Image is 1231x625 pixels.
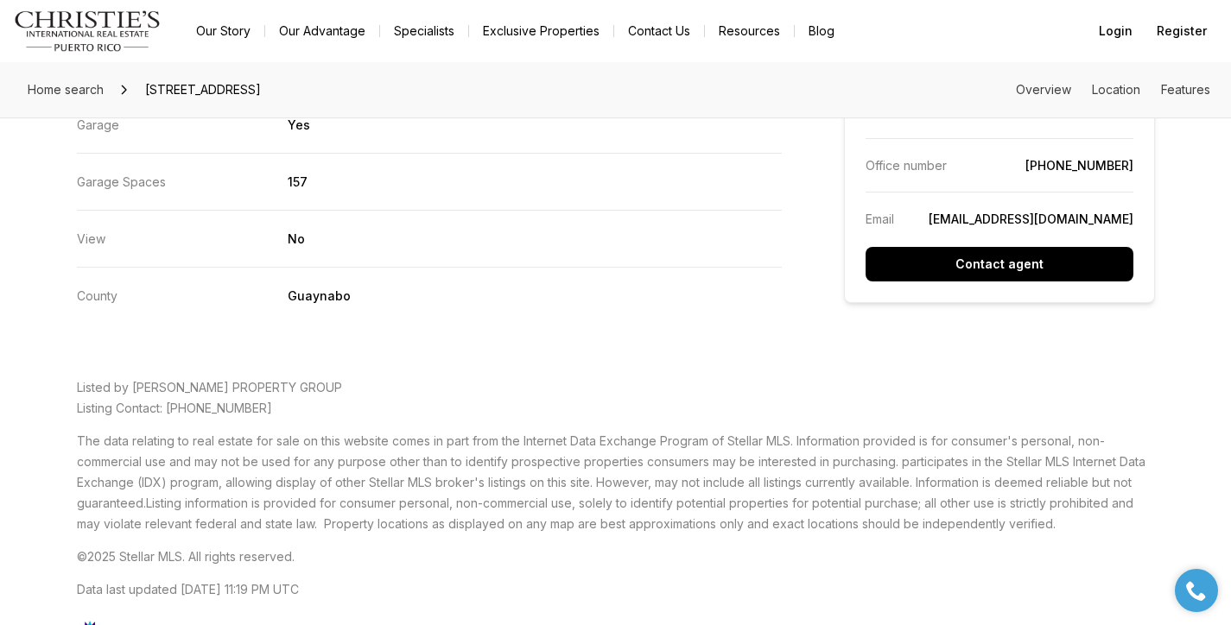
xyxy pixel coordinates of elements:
[288,231,305,246] p: No
[28,82,104,97] span: Home search
[14,10,162,52] img: logo
[866,211,894,226] p: Email
[1025,158,1133,173] a: [PHONE_NUMBER]
[1092,82,1140,97] a: Skip to: Location
[1099,24,1133,38] span: Login
[866,158,947,173] p: Office number
[21,76,111,104] a: Home search
[77,174,166,189] p: Garage Spaces
[795,19,848,43] a: Blog
[265,19,379,43] a: Our Advantage
[77,380,342,395] span: Listed by [PERSON_NAME] PROPERTY GROUP
[1161,82,1210,97] a: Skip to: Features
[380,19,468,43] a: Specialists
[77,582,299,597] span: Data last updated [DATE] 11:19 PM UTC
[288,117,310,132] p: Yes
[929,211,1133,226] a: [EMAIL_ADDRESS][DOMAIN_NAME]
[77,549,295,564] span: ©2025 Stellar MLS. All rights reserved.
[866,247,1133,281] button: Contact agent
[614,19,704,43] button: Contact Us
[1016,83,1210,97] nav: Page section menu
[138,76,268,104] span: [STREET_ADDRESS]
[77,288,117,303] p: County
[77,231,105,246] p: View
[1016,82,1071,97] a: Skip to: Overview
[288,174,308,189] p: 157
[182,19,264,43] a: Our Story
[705,19,794,43] a: Resources
[288,288,351,303] p: Guaynabo
[77,433,1145,510] span: The data relating to real estate for sale on this website comes in part from the Internet Data Ex...
[955,257,1044,271] p: Contact agent
[77,496,1133,531] span: Listing information is provided for consumer personal, non-commercial use, solely to identify pot...
[1157,24,1207,38] span: Register
[77,401,272,415] span: Listing Contact: [PHONE_NUMBER]
[469,19,613,43] a: Exclusive Properties
[77,117,119,132] p: Garage
[1088,14,1143,48] button: Login
[1146,14,1217,48] button: Register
